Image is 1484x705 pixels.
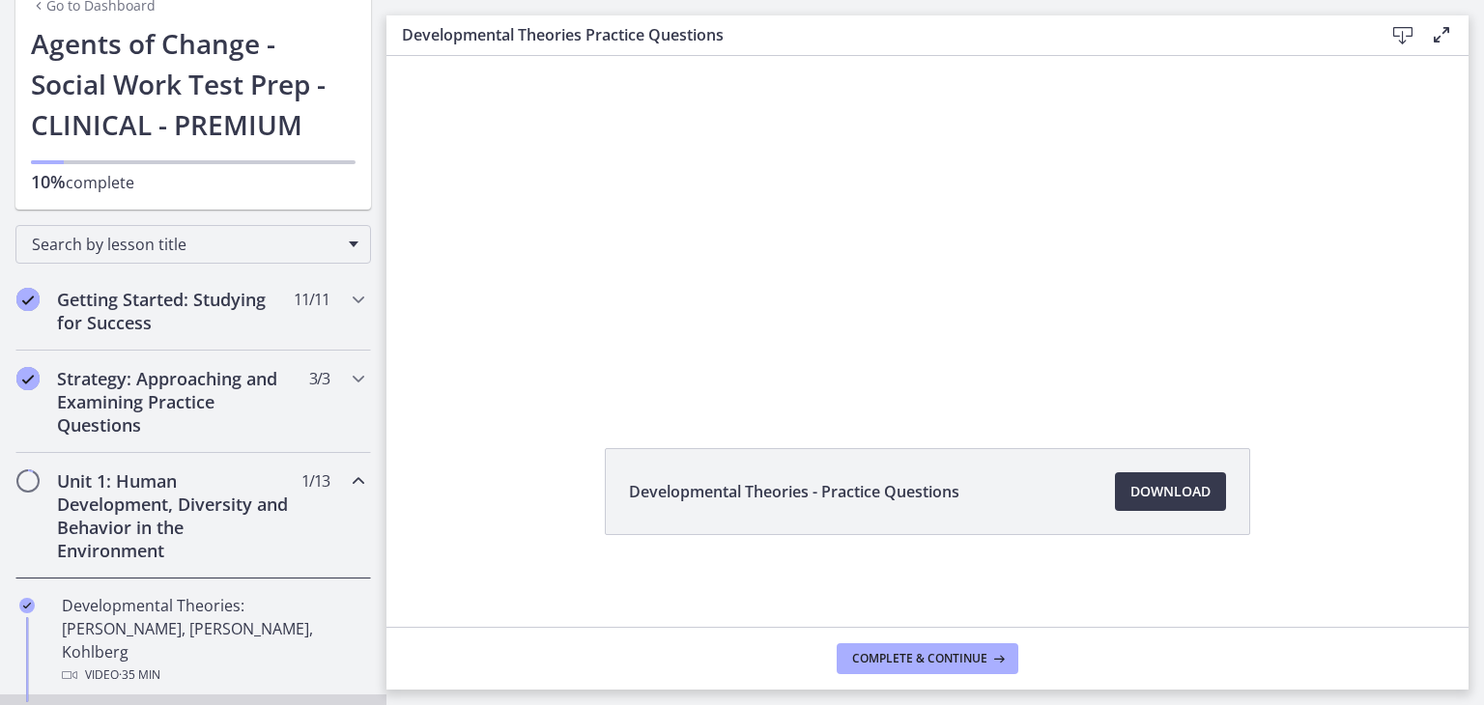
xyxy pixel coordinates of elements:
h1: Agents of Change - Social Work Test Prep - CLINICAL - PREMIUM [31,23,356,145]
span: Download [1130,480,1211,503]
a: Download [1115,472,1226,511]
h2: Unit 1: Human Development, Diversity and Behavior in the Environment [57,469,293,562]
button: Complete & continue [837,643,1018,674]
span: 3 / 3 [309,367,329,390]
h2: Getting Started: Studying for Success [57,288,293,334]
span: Complete & continue [852,651,987,666]
span: 1 / 13 [301,469,329,493]
span: 11 / 11 [294,288,329,311]
div: Video [62,663,363,687]
i: Completed [16,367,40,390]
div: Developmental Theories: [PERSON_NAME], [PERSON_NAME], Kohlberg [62,594,363,687]
i: Completed [16,288,40,311]
span: · 35 min [119,663,160,687]
i: Completed [19,598,35,613]
span: Developmental Theories - Practice Questions [629,480,959,503]
span: Search by lesson title [32,234,339,255]
h3: Developmental Theories Practice Questions [402,23,1353,46]
p: complete [31,170,356,194]
span: 10% [31,170,66,193]
div: Search by lesson title [15,225,371,264]
h2: Strategy: Approaching and Examining Practice Questions [57,367,293,437]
